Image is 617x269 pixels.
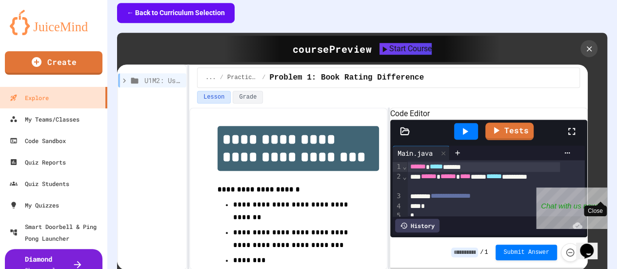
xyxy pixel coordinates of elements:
[484,248,488,256] span: 1
[402,173,407,181] span: Fold line
[395,219,439,232] div: History
[393,148,438,158] div: Main.java
[10,135,66,146] div: Code Sandbox
[220,74,223,82] span: /
[205,74,216,82] span: ...
[10,221,103,244] div: Smart Doorbell & Ping Pong Launcher
[379,43,432,55] button: Start Course
[227,74,258,82] span: Practice (10 mins)
[393,211,402,221] div: 5
[117,3,235,23] button: ← Back to Curriculum Selection
[561,243,579,262] button: Force resubmission of student's answer (Admin only)
[393,172,402,191] div: 2
[576,230,607,259] iframe: chat widget
[503,248,549,256] span: Submit Answer
[393,162,402,172] div: 1
[480,248,483,256] span: /
[262,74,265,82] span: /
[390,108,587,120] h6: Code Editor
[10,92,49,103] div: Explore
[402,163,407,170] span: Fold line
[197,91,231,103] button: Lesson
[536,187,607,229] iframe: chat widget
[496,245,557,260] button: Submit Answer
[485,123,534,140] a: Tests
[393,202,402,211] div: 4
[269,72,424,83] span: Problem 1: Book Rating Difference
[10,113,80,125] div: My Teams/Classes
[10,156,66,168] div: Quiz Reports
[393,145,450,160] div: Main.java
[233,91,263,103] button: Grade
[5,51,102,75] a: Create
[293,41,372,56] div: course Preview
[10,199,59,211] div: My Quizzes
[10,178,69,189] div: Quiz Students
[144,75,182,85] span: U1M2: Using Classes and Objects
[10,10,98,35] img: logo-orange.svg
[393,191,402,201] div: 3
